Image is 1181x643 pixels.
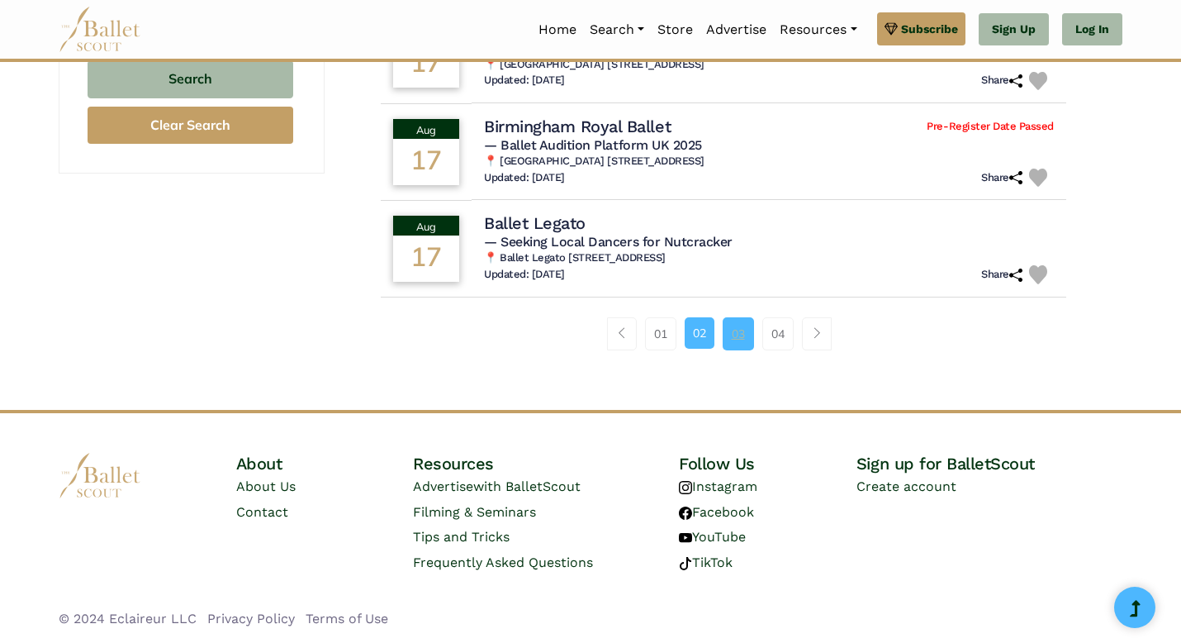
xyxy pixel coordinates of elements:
[856,479,956,494] a: Create account
[532,12,583,47] a: Home
[981,268,1022,282] h6: Share
[236,479,296,494] a: About Us
[207,611,295,626] a: Privacy Policy
[679,479,757,494] a: Instagram
[856,453,1122,474] h4: Sign up for BalletScout
[413,555,593,570] a: Frequently Asked Questions
[413,453,679,474] h4: Resources
[679,557,692,570] img: tiktok logo
[679,555,733,570] a: TikTok
[484,116,671,137] h4: Birmingham Royal Ballet
[484,268,565,282] h6: Updated: [DATE]
[484,155,1054,169] h6: 📍 [GEOGRAPHIC_DATA] [STREET_ADDRESS]
[700,12,773,47] a: Advertise
[393,236,459,282] div: 17
[981,171,1022,185] h6: Share
[88,107,293,144] button: Clear Search
[981,74,1022,88] h6: Share
[877,12,965,45] a: Subscribe
[484,251,1054,265] h6: 📍 Ballet Legato [STREET_ADDRESS]
[651,12,700,47] a: Store
[236,453,414,474] h4: About
[679,507,692,520] img: facebook logo
[59,453,141,498] img: logo
[59,608,197,630] li: © 2024 Eclaireur LLC
[679,504,754,520] a: Facebook
[773,12,863,47] a: Resources
[484,137,702,153] span: — Ballet Audition Platform UK 2025
[901,20,958,38] span: Subscribe
[1062,13,1122,46] a: Log In
[607,317,841,350] nav: Page navigation example
[645,317,676,350] a: 01
[885,20,898,38] img: gem.svg
[393,216,459,236] div: Aug
[927,120,1053,134] span: Pre-Register Date Passed
[393,119,459,139] div: Aug
[484,234,733,250] span: — Seeking Local Dancers for Nutcracker
[685,317,714,349] a: 02
[484,171,565,185] h6: Updated: [DATE]
[484,58,1054,72] h6: 📍 [GEOGRAPHIC_DATA] [STREET_ADDRESS]
[583,12,651,47] a: Search
[393,139,459,185] div: 17
[679,481,692,494] img: instagram logo
[484,212,586,234] h4: Ballet Legato
[413,504,536,520] a: Filming & Seminars
[236,504,288,520] a: Contact
[679,529,746,545] a: YouTube
[979,13,1049,46] a: Sign Up
[762,317,794,350] a: 04
[473,479,581,494] span: with BalletScout
[413,479,581,494] a: Advertisewith BalletScout
[723,317,754,350] a: 03
[484,74,565,88] h6: Updated: [DATE]
[679,453,856,474] h4: Follow Us
[306,611,388,626] a: Terms of Use
[393,41,459,88] div: 17
[679,531,692,545] img: youtube logo
[88,60,293,99] button: Search
[413,529,510,545] a: Tips and Tricks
